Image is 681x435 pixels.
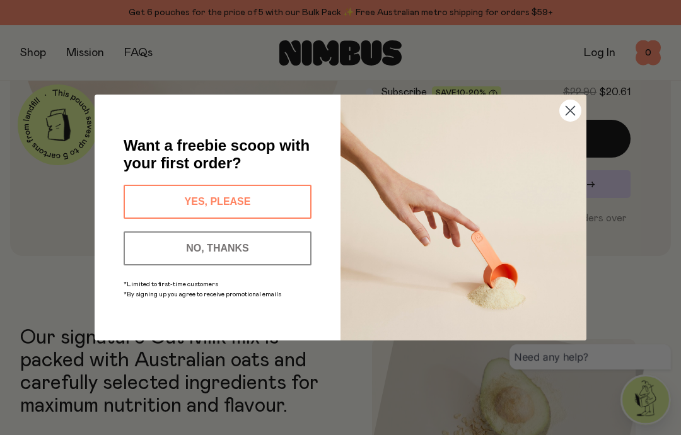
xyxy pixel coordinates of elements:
button: YES, PLEASE [124,185,311,219]
span: *Limited to first-time customers [124,281,218,287]
span: Want a freebie scoop with your first order? [124,137,310,171]
button: Close dialog [559,100,581,122]
button: NO, THANKS [124,231,311,265]
span: *By signing up you agree to receive promotional emails [124,291,281,298]
img: c0d45117-8e62-4a02-9742-374a5db49d45.jpeg [340,95,586,340]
